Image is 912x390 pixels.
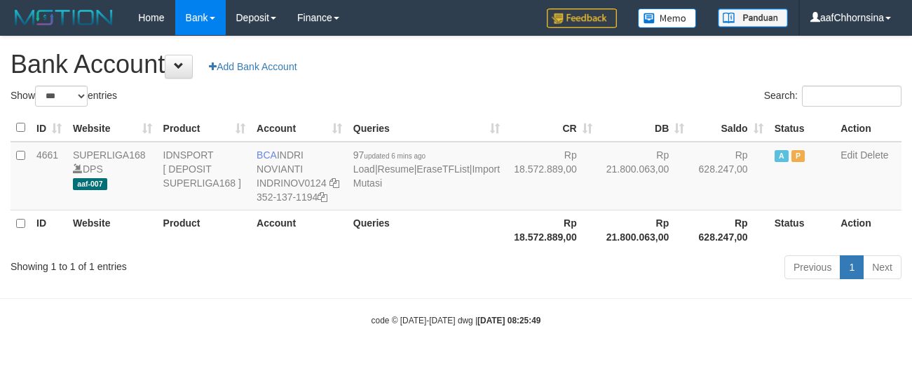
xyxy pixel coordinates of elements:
th: Queries: activate to sort column ascending [348,114,505,142]
td: Rp 21.800.063,00 [598,142,690,210]
span: 97 [353,149,426,161]
a: Next [863,255,901,279]
th: ID: activate to sort column ascending [31,114,67,142]
a: Edit [840,149,857,161]
td: Rp 18.572.889,00 [505,142,598,210]
td: 4661 [31,142,67,210]
input: Search: [802,86,901,107]
span: updated 6 mins ago [364,152,426,160]
a: Resume [378,163,414,175]
th: Account [251,210,348,250]
th: Account: activate to sort column ascending [251,114,348,142]
th: Rp 18.572.889,00 [505,210,598,250]
span: Paused [791,150,805,162]
th: Saldo: activate to sort column ascending [690,114,768,142]
th: Status [769,210,836,250]
span: aaf-007 [73,178,107,190]
a: Add Bank Account [200,55,306,79]
a: 1 [840,255,864,279]
span: Active [775,150,789,162]
a: EraseTFList [416,163,469,175]
th: Rp 21.800.063,00 [598,210,690,250]
select: Showentries [35,86,88,107]
a: SUPERLIGA168 [73,149,146,161]
th: Queries [348,210,505,250]
a: Delete [860,149,888,161]
th: ID [31,210,67,250]
h1: Bank Account [11,51,901,79]
th: Action [835,114,901,142]
td: INDRI NOVIANTI 352-137-1194 [251,142,348,210]
td: Rp 628.247,00 [690,142,768,210]
a: Copy INDRINOV0124 to clipboard [329,177,339,189]
td: DPS [67,142,158,210]
th: Rp 628.247,00 [690,210,768,250]
th: Product [158,210,252,250]
label: Search: [764,86,901,107]
th: CR: activate to sort column ascending [505,114,598,142]
th: DB: activate to sort column ascending [598,114,690,142]
th: Website [67,210,158,250]
span: | | | [353,149,500,189]
img: MOTION_logo.png [11,7,117,28]
strong: [DATE] 08:25:49 [477,316,540,325]
img: Button%20Memo.svg [638,8,697,28]
small: code © [DATE]-[DATE] dwg | [372,316,541,325]
th: Website: activate to sort column ascending [67,114,158,142]
a: Load [353,163,375,175]
a: Copy 3521371194 to clipboard [318,191,327,203]
a: Previous [784,255,840,279]
label: Show entries [11,86,117,107]
span: BCA [257,149,277,161]
img: panduan.png [718,8,788,27]
th: Status [769,114,836,142]
th: Action [835,210,901,250]
div: Showing 1 to 1 of 1 entries [11,254,369,274]
a: Import Mutasi [353,163,500,189]
img: Feedback.jpg [547,8,617,28]
th: Product: activate to sort column ascending [158,114,252,142]
a: INDRINOV0124 [257,177,327,189]
td: IDNSPORT [ DEPOSIT SUPERLIGA168 ] [158,142,252,210]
